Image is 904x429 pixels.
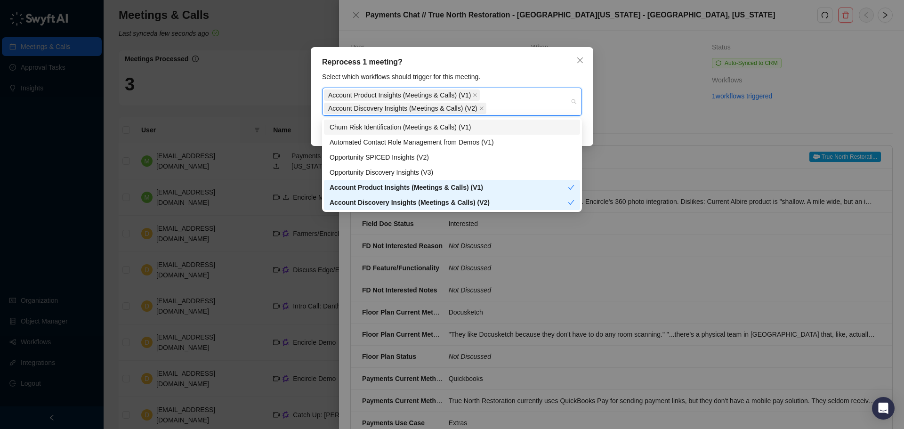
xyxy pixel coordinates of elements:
[324,89,480,101] span: Account Product Insights (Meetings & Calls) (V1)
[328,103,477,113] span: Account Discovery Insights (Meetings & Calls) (V2)
[319,72,585,82] div: Select which workflows should trigger for this meeting.
[479,106,484,111] span: close
[324,195,580,210] div: Account Discovery Insights (Meetings & Calls) (V2)
[328,90,471,100] span: Account Product Insights (Meetings & Calls) (V1)
[330,167,574,178] div: Opportunity Discovery Insights (V3)
[568,199,574,206] span: check
[573,53,588,68] button: Close
[324,165,580,180] div: Opportunity Discovery Insights (V3)
[330,182,568,193] div: Account Product Insights (Meetings & Calls) (V1)
[324,103,486,114] span: Account Discovery Insights (Meetings & Calls) (V2)
[324,150,580,165] div: Opportunity SPICED Insights (V2)
[330,152,574,162] div: Opportunity SPICED Insights (V2)
[330,122,574,132] div: Churn Risk Identification (Meetings & Calls) (V1)
[872,397,895,420] div: Open Intercom Messenger
[330,137,574,147] div: Automated Contact Role Management from Demos (V1)
[473,93,477,97] span: close
[324,120,580,135] div: Churn Risk Identification (Meetings & Calls) (V1)
[324,135,580,150] div: Automated Contact Role Management from Demos (V1)
[330,197,568,208] div: Account Discovery Insights (Meetings & Calls) (V2)
[568,184,574,191] span: check
[324,180,580,195] div: Account Product Insights (Meetings & Calls) (V1)
[576,57,584,64] span: close
[322,57,582,68] div: Reprocess 1 meeting?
